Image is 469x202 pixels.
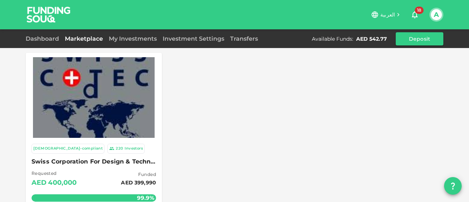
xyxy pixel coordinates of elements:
button: 18 [407,7,422,22]
a: Transfers [227,35,261,42]
a: Dashboard [26,35,62,42]
button: A [431,9,442,20]
button: question [444,177,462,195]
a: Marketplace [62,35,106,42]
div: Available Funds : [312,35,353,43]
span: 18 [415,7,424,14]
img: Marketplace Logo [33,37,155,158]
div: 220 [116,146,123,152]
span: Swiss Corporation For Design & Technology Trading LLC [32,157,156,167]
a: My Investments [106,35,160,42]
div: AED 542.77 [356,35,387,43]
a: Investment Settings [160,35,227,42]
span: Funded [121,171,156,178]
span: Requested [32,170,77,177]
button: Deposit [396,32,443,45]
span: العربية [380,11,395,18]
div: [DEMOGRAPHIC_DATA]-compliant [33,146,103,152]
div: Investors [125,146,143,152]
